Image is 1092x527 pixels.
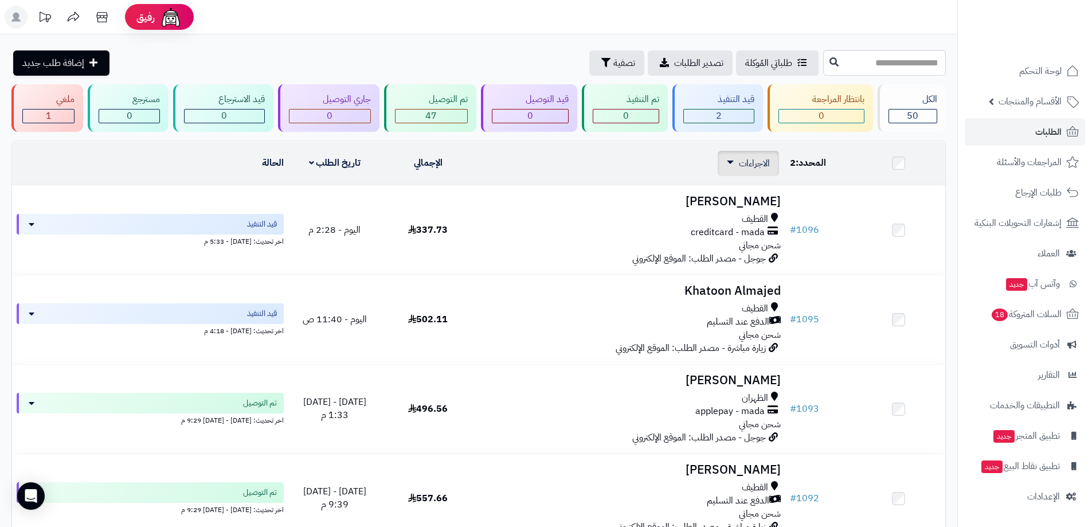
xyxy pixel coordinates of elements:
[790,491,796,505] span: #
[691,226,765,239] span: creditcard - mada
[907,109,918,123] span: 50
[22,56,84,70] span: إضافة طلب جديد
[739,157,770,170] span: الاجراءات
[707,315,769,329] span: الدفع عند التسليم
[171,84,275,132] a: قيد الاسترجاع 0
[993,430,1015,443] span: جديد
[479,195,781,208] h3: [PERSON_NAME]
[999,93,1062,110] span: الأقسام والمنتجات
[790,223,819,237] a: #1096
[1038,245,1060,261] span: العملاء
[965,179,1085,206] a: طلبات الإرجاع
[303,485,366,512] span: [DATE] - [DATE] 9:39 م
[243,487,277,498] span: تم التوصيل
[790,313,796,326] span: #
[46,109,52,123] span: 1
[779,110,864,123] div: 0
[22,93,75,106] div: ملغي
[593,110,659,123] div: 0
[1010,337,1060,353] span: أدوات التسويق
[889,93,937,106] div: الكل
[289,93,371,106] div: جاري التوصيل
[425,109,437,123] span: 47
[965,422,1085,450] a: تطبيق المتجرجديد
[327,109,332,123] span: 0
[309,156,361,170] a: تاريخ الطلب
[308,223,361,237] span: اليوم - 2:28 م
[965,149,1085,176] a: المراجعات والأسئلة
[23,110,74,123] div: 1
[9,84,85,132] a: ملغي 1
[289,110,370,123] div: 0
[875,84,948,132] a: الكل50
[965,483,1085,510] a: الإعدادات
[185,110,264,123] div: 0
[479,284,781,298] h3: Khatoon Almajed
[408,491,448,505] span: 557.66
[616,341,766,355] span: زيارة مباشرة - مصدر الطلب: الموقع الإلكتروني
[716,109,722,123] span: 2
[17,503,284,515] div: اخر تحديث: [DATE] - [DATE] 9:29 م
[695,405,765,418] span: applepay - mada
[1006,278,1027,291] span: جديد
[736,50,819,76] a: طلباتي المُوكلة
[742,213,768,226] span: القطيف
[790,157,847,170] div: المحدد:
[965,270,1085,298] a: وآتس آبجديد
[648,50,733,76] a: تصدير الطلبات
[742,392,768,405] span: الظهران
[184,93,264,106] div: قيد الاسترجاع
[965,361,1085,389] a: التقارير
[965,452,1085,480] a: تطبيق نقاط البيعجديد
[965,57,1085,85] a: لوحة التحكم
[683,93,754,106] div: قيد التنفيذ
[992,428,1060,444] span: تطبيق المتجر
[243,397,277,409] span: تم التوصيل
[221,109,227,123] span: 0
[17,324,284,336] div: اخر تحديث: [DATE] - 4:18 م
[303,313,367,326] span: اليوم - 11:40 ص
[17,413,284,425] div: اخر تحديث: [DATE] - [DATE] 9:29 م
[1019,63,1062,79] span: لوحة التحكم
[981,460,1003,473] span: جديد
[965,118,1085,146] a: الطلبات
[742,481,768,494] span: القطيف
[965,331,1085,358] a: أدوات التسويق
[790,491,819,505] a: #1092
[479,374,781,387] h3: [PERSON_NAME]
[765,84,875,132] a: بانتظار المراجعة 0
[408,313,448,326] span: 502.11
[974,215,1062,231] span: إشعارات التحويلات البنكية
[408,402,448,416] span: 496.56
[1014,30,1081,54] img: logo-2.png
[670,84,765,132] a: قيد التنفيذ 2
[492,110,568,123] div: 0
[13,50,109,76] a: إضافة طلب جديد
[778,93,864,106] div: بانتظار المراجعة
[593,93,659,106] div: تم التنفيذ
[997,154,1062,170] span: المراجعات والأسئلة
[790,156,796,170] span: 2
[991,306,1062,322] span: السلات المتروكة
[739,417,781,431] span: شحن مجاني
[1038,367,1060,383] span: التقارير
[1005,276,1060,292] span: وآتس آب
[247,218,277,230] span: قيد التنفيذ
[1015,185,1062,201] span: طلبات الإرجاع
[136,10,155,24] span: رفيق
[623,109,629,123] span: 0
[790,223,796,237] span: #
[819,109,824,123] span: 0
[99,110,159,123] div: 0
[790,313,819,326] a: #1095
[1035,124,1062,140] span: الطلبات
[739,507,781,521] span: شحن مجاني
[17,235,284,247] div: اخر تحديث: [DATE] - 5:33 م
[790,402,796,416] span: #
[99,93,160,106] div: مسترجع
[980,458,1060,474] span: تطبيق نقاط البيع
[742,302,768,315] span: القطيف
[414,156,443,170] a: الإجمالي
[632,431,766,444] span: جوجل - مصدر الطلب: الموقع الإلكتروني
[632,252,766,266] span: جوجل - مصدر الطلب: الموقع الإلكتروني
